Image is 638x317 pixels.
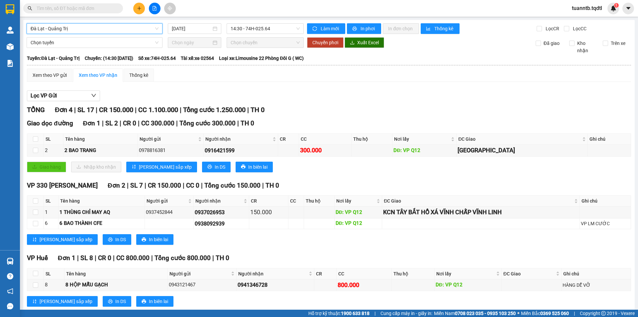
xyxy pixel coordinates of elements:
[7,288,13,294] span: notification
[575,40,598,54] span: Kho nhận
[151,254,153,262] span: |
[307,37,344,48] button: Chuyển phơi
[347,23,381,34] button: printerIn phơi
[384,197,573,205] span: ĐC Giao
[129,72,148,79] div: Thống kê
[44,268,64,279] th: SL
[205,135,271,143] span: Người nhận
[357,39,379,46] span: Xuất Excel
[601,311,606,316] span: copyright
[135,106,137,114] span: |
[380,310,432,317] span: Cung cấp máy in - giấy in:
[172,39,211,46] input: Chọn ngày
[103,296,131,307] button: printerIn DS
[231,38,300,48] span: Chọn chuyến
[103,234,131,245] button: printerIn DS
[205,146,277,155] div: 0916421599
[132,164,136,170] span: sort-ascending
[341,311,370,316] strong: 1900 633 818
[139,163,192,171] span: [PERSON_NAME] sắp xếp
[179,119,236,127] span: Tổng cước 300.000
[434,310,516,317] span: Miền Nam
[195,197,242,205] span: Người nhận
[77,254,79,262] span: |
[126,162,197,172] button: sort-ascending[PERSON_NAME] sắp xếp
[149,3,160,14] button: file-add
[236,162,273,172] button: printerIn biên lai
[581,220,630,227] div: VP LM CƯỚC
[123,119,136,127] span: CR 0
[98,254,111,262] span: CR 0
[300,146,350,155] div: 300.000
[458,146,586,155] div: [GEOGRAPHIC_DATA]
[63,134,138,145] th: Tên hàng
[262,182,264,189] span: |
[27,234,98,245] button: sort-ascending[PERSON_NAME] sắp xếp
[588,134,631,145] th: Ghi chú
[176,119,178,127] span: |
[247,106,249,114] span: |
[436,270,495,277] span: Nơi lấy
[27,90,100,101] button: Lọc VP Gửi
[32,237,37,242] span: sort-ascending
[436,281,500,289] div: DĐ: VP Q12
[207,164,212,170] span: printer
[249,196,288,207] th: CR
[543,25,560,32] span: Lọc CR
[140,135,197,143] span: Người gửi
[238,281,313,289] div: 0941346728
[6,4,14,14] img: logo-vxr
[567,4,607,12] span: tuanntb.tqdtl
[96,106,97,114] span: |
[137,6,142,11] span: plus
[108,299,113,304] span: printer
[312,26,318,32] span: sync
[195,208,248,217] div: 0937026953
[541,40,562,47] span: Đã giao
[169,281,235,289] div: 0943121467
[74,106,76,114] span: |
[79,72,117,79] div: Xem theo VP nhận
[102,119,104,127] span: |
[145,182,146,189] span: |
[31,91,57,100] span: Lọc VP Gửi
[31,24,159,34] span: Đà Lạt - Quảng Trị
[71,162,121,172] button: downloadNhập kho nhận
[147,197,187,205] span: Người gửi
[238,270,308,277] span: Người nhận
[622,3,634,14] button: caret-down
[248,163,267,171] span: In biên lai
[138,55,176,62] span: Số xe: 74H-025.64
[181,55,214,62] span: Tài xế: xe 02564
[266,182,279,189] span: TH 0
[149,298,168,305] span: In biên lai
[32,299,37,304] span: sort-ascending
[383,208,579,217] div: KCN TÂY BẮT HỒ XÁ VĨNH CHẤP VĨNH LINH
[183,182,184,189] span: |
[85,55,133,62] span: Chuyến: (14:30 [DATE])
[202,162,231,172] button: printerIn DS
[138,106,178,114] span: CC 1.100.000
[142,237,146,242] span: printer
[212,254,214,262] span: |
[45,220,57,228] div: 6
[27,106,45,114] span: TỔNG
[7,43,14,50] img: warehouse-icon
[40,298,92,305] span: [PERSON_NAME] sắp xếp
[570,25,587,32] span: Lọc CC
[216,254,229,262] span: TH 0
[241,119,254,127] span: TH 0
[136,296,173,307] button: printerIn biên lai
[574,310,575,317] span: |
[146,209,192,217] div: 0937452844
[149,236,168,243] span: In biên lai
[231,24,300,34] span: 14:30 - 74H-025.64
[7,303,13,309] span: message
[27,296,98,307] button: sort-ascending[PERSON_NAME] sắp xếp
[458,135,581,143] span: ĐC Giao
[55,106,72,114] span: Đơn 4
[383,23,419,34] button: In đơn chọn
[59,220,144,228] div: 6 BAO THÀNH CFE
[337,268,392,279] th: CC
[7,258,14,265] img: warehouse-icon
